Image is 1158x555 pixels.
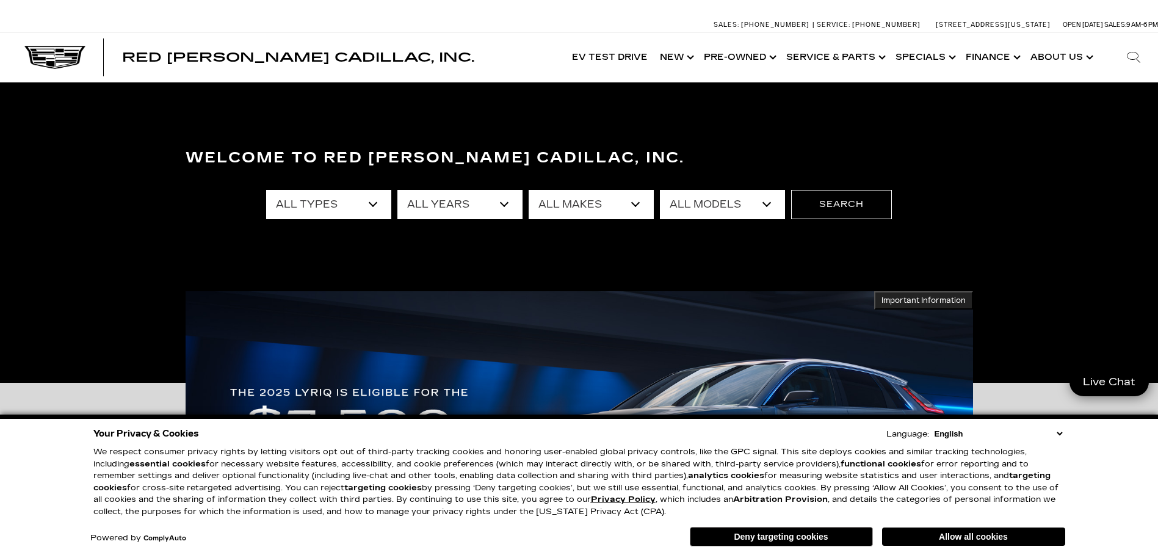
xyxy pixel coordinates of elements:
[122,50,474,65] span: Red [PERSON_NAME] Cadillac, Inc.
[733,495,828,504] strong: Arbitration Provision
[93,425,199,442] span: Your Privacy & Cookies
[714,21,739,29] span: Sales:
[817,21,850,29] span: Service:
[90,534,186,542] div: Powered by
[688,471,764,481] strong: analytics cookies
[1069,368,1149,396] a: Live Chat
[122,51,474,63] a: Red [PERSON_NAME] Cadillac, Inc.
[186,146,973,170] h3: Welcome to Red [PERSON_NAME] Cadillac, Inc.
[93,446,1065,518] p: We respect consumer privacy rights by letting visitors opt out of third-party tracking cookies an...
[1024,33,1097,82] a: About Us
[1077,375,1142,389] span: Live Chat
[936,21,1051,29] a: [STREET_ADDRESS][US_STATE]
[1126,21,1158,29] span: 9 AM-6 PM
[791,190,892,219] button: Search
[852,21,921,29] span: [PHONE_NUMBER]
[874,291,973,310] button: Important Information
[741,21,809,29] span: [PHONE_NUMBER]
[344,483,422,493] strong: targeting cookies
[93,471,1051,493] strong: targeting cookies
[24,46,85,69] img: Cadillac Dark Logo with Cadillac White Text
[143,535,186,542] a: ComplyAuto
[881,296,966,305] span: Important Information
[654,33,698,82] a: New
[529,190,654,219] select: Filter by make
[882,528,1065,546] button: Allow all cookies
[960,33,1024,82] a: Finance
[841,459,921,469] strong: functional cookies
[566,33,654,82] a: EV Test Drive
[714,21,812,28] a: Sales: [PHONE_NUMBER]
[397,190,523,219] select: Filter by year
[129,459,206,469] strong: essential cookies
[780,33,889,82] a: Service & Parts
[886,430,929,438] div: Language:
[698,33,780,82] a: Pre-Owned
[660,190,785,219] select: Filter by model
[690,527,873,546] button: Deny targeting cookies
[266,190,391,219] select: Filter by type
[1104,21,1126,29] span: Sales:
[932,428,1065,440] select: Language Select
[1109,33,1158,82] div: Search
[591,495,656,504] u: Privacy Policy
[812,21,924,28] a: Service: [PHONE_NUMBER]
[889,33,960,82] a: Specials
[1063,21,1103,29] span: Open [DATE]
